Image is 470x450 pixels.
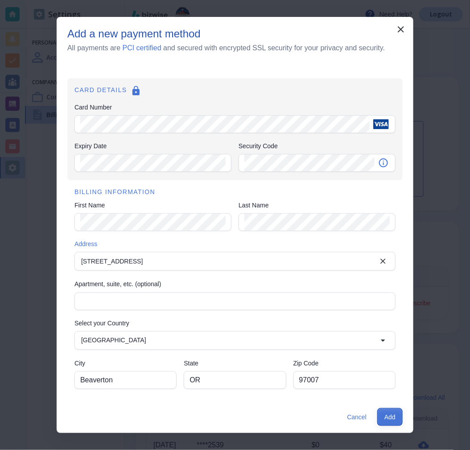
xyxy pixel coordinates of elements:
[123,44,161,52] a: PCI certified
[373,119,389,129] img: Visa
[378,158,389,168] svg: Security code is the 3-4 digit number on the back of your card
[74,187,396,197] h6: BILLING INFORMATION
[293,359,396,368] label: Zip Code
[374,252,392,270] button: Clear
[74,103,396,112] label: Card Number
[374,332,392,349] button: Open
[74,85,396,99] h6: CARD DETAILS
[74,239,396,248] label: Address
[74,319,396,328] label: Select your Country
[74,359,177,368] label: City
[184,359,286,368] label: State
[74,201,231,210] label: First Name
[377,408,403,426] button: Add
[343,408,370,426] button: Cancel
[239,142,396,150] label: Security Code
[239,201,396,210] label: Last Name
[67,42,385,53] h6: All payments are and secured with encrypted SSL security for your privacy and security.
[74,142,231,150] label: Expiry Date
[67,28,201,41] h5: Add a new payment method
